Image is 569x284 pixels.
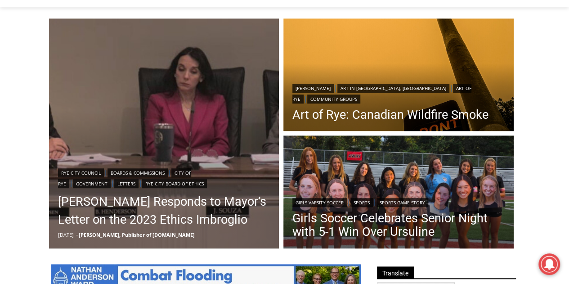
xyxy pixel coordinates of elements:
a: Girls Soccer Celebrates Senior Night with 5-1 Win Over Ursuline [292,212,505,239]
a: Rye City Board of Ethics [142,179,207,188]
a: Read More Art of Rye: Canadian Wildfire Smoke [283,18,514,134]
img: (PHOTO: The 2025 Rye Girls Soccer seniors. L to R: Parker Calhoun, Claire Curran, Alessia MacKinn... [283,135,514,251]
span: Intern @ [DOMAIN_NAME] [235,90,417,110]
a: [PERSON_NAME], Publisher of [DOMAIN_NAME] [79,231,195,238]
div: "We would have speakers with experience in local journalism speak to us about their experiences a... [227,0,425,87]
a: Boards & Commissions [108,168,168,177]
a: Rye City Council [58,168,104,177]
time: [DATE] [58,231,74,238]
a: Read More Henderson Responds to Mayor’s Letter on the 2023 Ethics Imbroglio [49,18,279,249]
a: Sports Game Story [376,198,428,207]
a: Read More Girls Soccer Celebrates Senior Night with 5-1 Win Over Ursuline [283,135,514,251]
a: Girls Varsity Soccer [292,198,347,207]
a: Art in [GEOGRAPHIC_DATA], [GEOGRAPHIC_DATA] [337,84,449,93]
span: Translate [377,266,414,279]
img: (PHOTO: Councilmembers Bill Henderson, Julie Souza and Mayor Josh Cohn during the City Council me... [49,18,279,249]
a: [PERSON_NAME] [292,84,334,93]
a: Sports [350,198,373,207]
a: Intern @ [DOMAIN_NAME] [216,87,436,112]
a: Government [73,179,111,188]
div: | | [292,196,505,207]
a: [PERSON_NAME] Responds to Mayor’s Letter on the 2023 Ethics Imbroglio [58,193,270,229]
div: | | | | | [58,167,270,188]
div: | | | [292,82,505,104]
a: Community Groups [307,95,360,104]
a: Art of Rye: Canadian Wildfire Smoke [292,108,505,122]
a: Letters [114,179,139,188]
img: [PHOTO: Canadian Wildfire Smoke. Few ventured out unmasked as the skies turned an eerie orange in... [283,18,514,134]
span: – [76,231,79,238]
